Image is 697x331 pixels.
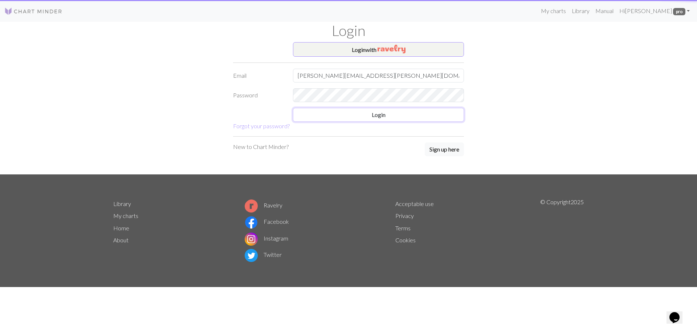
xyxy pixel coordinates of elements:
[113,200,131,207] a: Library
[425,142,464,156] button: Sign up here
[616,4,693,18] a: Hi[PERSON_NAME] pro
[293,42,464,57] button: Loginwith
[229,69,289,82] label: Email
[538,4,569,18] a: My charts
[592,4,616,18] a: Manual
[113,212,138,219] a: My charts
[233,142,289,151] p: New to Chart Minder?
[293,108,464,122] button: Login
[109,22,588,39] h1: Login
[233,122,290,129] a: Forgot your password?
[245,218,289,225] a: Facebook
[378,45,405,53] img: Ravelry
[113,225,129,231] a: Home
[569,4,592,18] a: Library
[673,8,685,15] span: pro
[229,88,289,102] label: Password
[395,237,416,243] a: Cookies
[4,7,62,16] img: Logo
[245,235,288,242] a: Instagram
[245,216,258,229] img: Facebook logo
[667,302,690,324] iframe: chat widget
[540,198,584,264] p: © Copyright 2025
[245,249,258,262] img: Twitter logo
[395,200,434,207] a: Acceptable use
[395,212,414,219] a: Privacy
[395,225,411,231] a: Terms
[245,233,258,246] img: Instagram logo
[425,142,464,157] a: Sign up here
[245,202,282,209] a: Ravelry
[245,251,282,258] a: Twitter
[245,199,258,213] img: Ravelry logo
[113,237,129,243] a: About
